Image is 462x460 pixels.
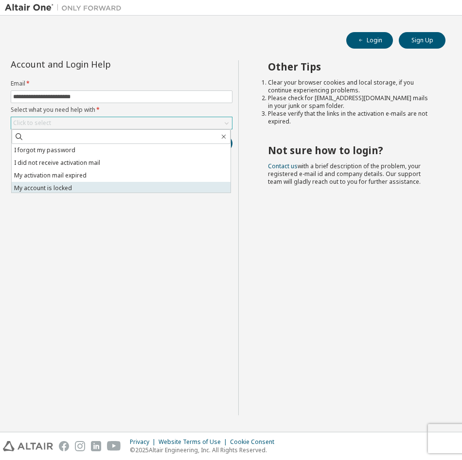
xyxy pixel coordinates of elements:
[11,80,232,88] label: Email
[5,3,126,13] img: Altair One
[11,117,232,129] div: Click to select
[91,441,101,451] img: linkedin.svg
[399,32,445,49] button: Sign Up
[268,110,428,125] li: Please verify that the links in the activation e-mails are not expired.
[75,441,85,451] img: instagram.svg
[268,162,298,170] a: Contact us
[268,60,428,73] h2: Other Tips
[130,438,159,446] div: Privacy
[159,438,230,446] div: Website Terms of Use
[130,446,280,454] p: © 2025 Altair Engineering, Inc. All Rights Reserved.
[268,162,421,186] span: with a brief description of the problem, your registered e-mail id and company details. Our suppo...
[268,79,428,94] li: Clear your browser cookies and local storage, if you continue experiencing problems.
[11,60,188,68] div: Account and Login Help
[13,119,51,127] div: Click to select
[107,441,121,451] img: youtube.svg
[11,106,232,114] label: Select what you need help with
[59,441,69,451] img: facebook.svg
[12,144,231,157] li: I forgot my password
[268,144,428,157] h2: Not sure how to login?
[230,438,280,446] div: Cookie Consent
[346,32,393,49] button: Login
[268,94,428,110] li: Please check for [EMAIL_ADDRESS][DOMAIN_NAME] mails in your junk or spam folder.
[3,441,53,451] img: altair_logo.svg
